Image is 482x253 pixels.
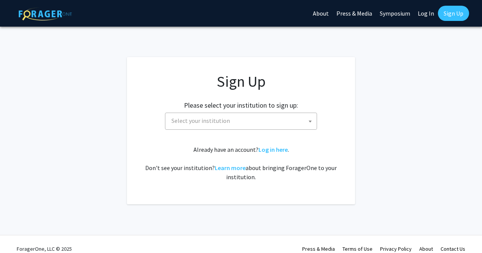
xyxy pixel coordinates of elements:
a: Sign Up [438,6,469,21]
iframe: Chat [6,219,32,247]
a: Learn more about bringing ForagerOne to your institution [215,164,246,172]
a: About [419,245,433,252]
a: Press & Media [302,245,335,252]
span: Select your institution [171,117,230,124]
a: Log in here [258,146,288,153]
a: Privacy Policy [380,245,412,252]
img: ForagerOne Logo [19,7,72,21]
h2: Please select your institution to sign up: [184,101,298,110]
span: Select your institution [165,113,317,130]
span: Select your institution [168,113,317,129]
a: Terms of Use [342,245,373,252]
div: Already have an account? . Don't see your institution? about bringing ForagerOne to your institut... [142,145,340,181]
h1: Sign Up [142,72,340,91]
a: Contact Us [441,245,465,252]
